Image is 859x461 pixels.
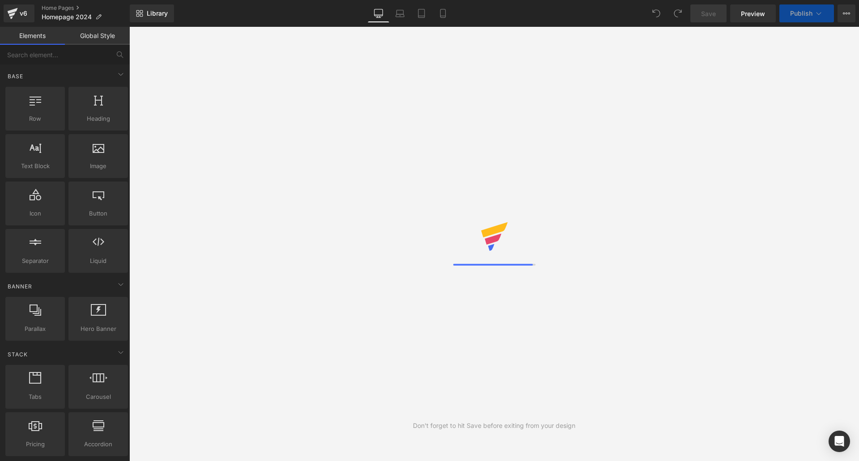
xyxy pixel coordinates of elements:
div: Open Intercom Messenger [829,431,850,452]
span: Library [147,9,168,17]
span: Tabs [8,392,62,402]
span: Hero Banner [71,324,125,334]
span: Publish [790,10,812,17]
span: Parallax [8,324,62,334]
span: Base [7,72,24,80]
button: Publish [779,4,834,22]
span: Row [8,114,62,123]
span: Banner [7,282,33,291]
a: Laptop [389,4,411,22]
span: Text Block [8,161,62,171]
a: Desktop [368,4,389,22]
a: Home Pages [42,4,130,12]
span: Stack [7,350,29,359]
span: Icon [8,209,62,218]
a: New Library [130,4,174,22]
a: Tablet [411,4,432,22]
span: Carousel [71,392,125,402]
span: Button [71,209,125,218]
span: Save [701,9,716,18]
span: Preview [741,9,765,18]
div: v6 [18,8,29,19]
a: v6 [4,4,34,22]
span: Homepage 2024 [42,13,92,21]
a: Preview [730,4,776,22]
div: Don't forget to hit Save before exiting from your design [413,421,575,431]
span: Pricing [8,440,62,449]
button: Undo [647,4,665,22]
button: Redo [669,4,687,22]
span: Heading [71,114,125,123]
span: Accordion [71,440,125,449]
span: Liquid [71,256,125,266]
a: Mobile [432,4,454,22]
button: More [838,4,855,22]
a: Global Style [65,27,130,45]
span: Image [71,161,125,171]
span: Separator [8,256,62,266]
